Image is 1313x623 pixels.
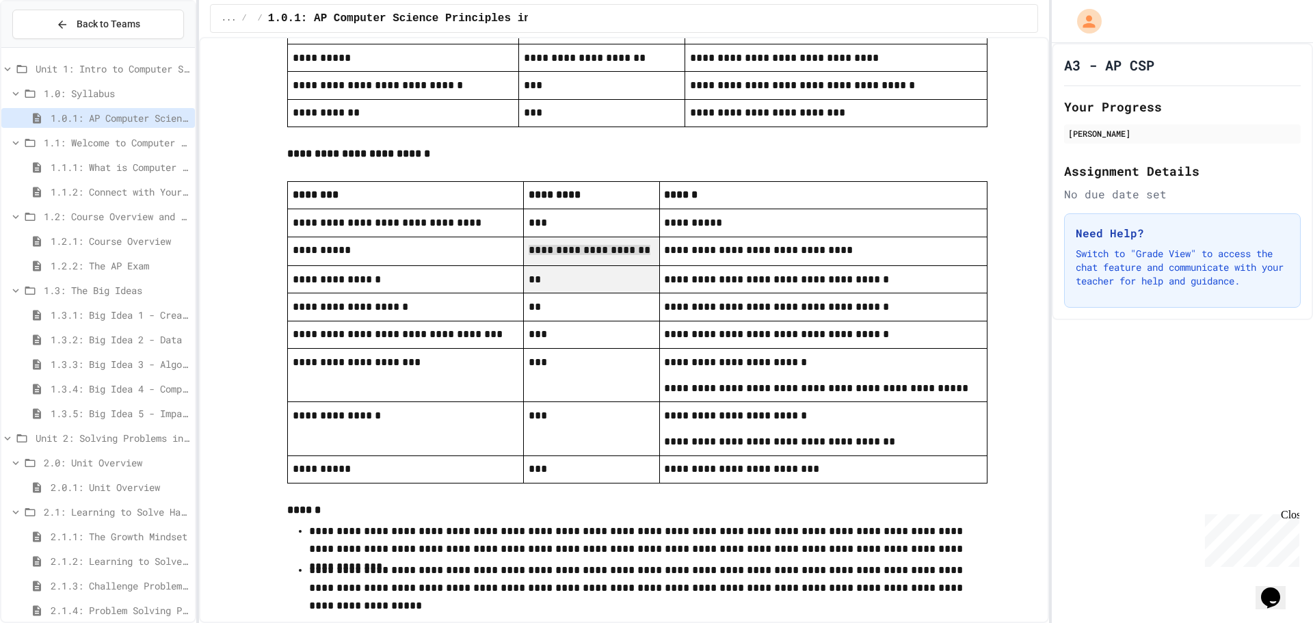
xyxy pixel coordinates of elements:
[77,17,140,31] span: Back to Teams
[51,554,189,568] span: 2.1.2: Learning to Solve Hard Problems
[44,209,189,224] span: 1.2: Course Overview and the AP Exam
[51,111,189,125] span: 1.0.1: AP Computer Science Principles in Python Course Syllabus
[1199,509,1299,567] iframe: chat widget
[44,455,189,470] span: 2.0: Unit Overview
[44,135,189,150] span: 1.1: Welcome to Computer Science
[51,579,189,593] span: 2.1.3: Challenge Problem - The Bridge
[1076,225,1289,241] h3: Need Help?
[51,382,189,396] span: 1.3.4: Big Idea 4 - Computing Systems and Networks
[1076,247,1289,288] p: Switch to "Grade View" to access the chat feature and communicate with your teacher for help and ...
[51,357,189,371] span: 1.3.3: Big Idea 3 - Algorithms and Programming
[241,13,246,24] span: /
[51,332,189,347] span: 1.3.2: Big Idea 2 - Data
[44,505,189,519] span: 2.1: Learning to Solve Hard Problems
[51,529,189,544] span: 2.1.1: The Growth Mindset
[1063,5,1105,37] div: My Account
[222,13,237,24] span: ...
[51,160,189,174] span: 1.1.1: What is Computer Science?
[1064,186,1301,202] div: No due date set
[51,259,189,273] span: 1.2.2: The AP Exam
[258,13,263,24] span: /
[12,10,184,39] button: Back to Teams
[268,10,682,27] span: 1.0.1: AP Computer Science Principles in Python Course Syllabus
[36,431,189,445] span: Unit 2: Solving Problems in Computer Science
[1064,55,1154,75] h1: A3 - AP CSP
[1256,568,1299,609] iframe: chat widget
[44,86,189,101] span: 1.0: Syllabus
[44,283,189,297] span: 1.3: The Big Ideas
[1064,161,1301,181] h2: Assignment Details
[51,234,189,248] span: 1.2.1: Course Overview
[51,603,189,618] span: 2.1.4: Problem Solving Practice
[51,480,189,494] span: 2.0.1: Unit Overview
[1068,127,1297,140] div: [PERSON_NAME]
[51,406,189,421] span: 1.3.5: Big Idea 5 - Impact of Computing
[51,185,189,199] span: 1.1.2: Connect with Your World
[51,308,189,322] span: 1.3.1: Big Idea 1 - Creative Development
[36,62,189,76] span: Unit 1: Intro to Computer Science
[5,5,94,87] div: Chat with us now!Close
[1064,97,1301,116] h2: Your Progress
